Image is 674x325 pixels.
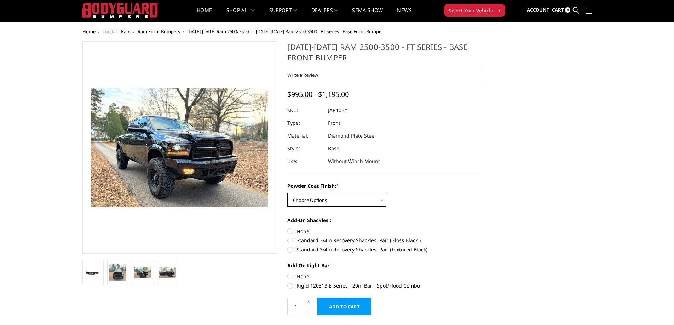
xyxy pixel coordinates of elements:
[552,7,564,13] span: Cart
[287,155,323,168] dt: Use:
[82,28,96,35] a: Home
[82,41,278,254] a: 2010-2018 Ram 2500-3500 - FT Series - Base Front Bumper
[565,7,570,13] span: 0
[269,8,297,22] a: Support
[287,41,483,68] h1: [DATE]-[DATE] Ram 2500-3500 - FT Series - Base Front Bumper
[311,8,338,22] a: Dealers
[256,28,383,35] span: [DATE]-[DATE] Ram 2500-3500 - FT Series - Base Front Bumper
[328,104,347,117] dd: JAR10BY
[138,28,180,35] a: Ram Front Bumpers
[287,246,483,253] label: Standard 3/4in Recovery Shackles, Pair (Textured Black)
[287,142,323,155] dt: Style:
[287,227,483,235] label: None
[287,104,323,117] dt: SKU:
[197,8,212,22] a: Home
[287,117,323,129] dt: Type:
[639,291,674,325] iframe: Chat Widget
[287,129,323,142] dt: Material:
[328,142,339,155] dd: Base
[498,6,501,14] span: ▾
[85,269,102,277] img: 2010-2018 Ram 2500-3500 - FT Series - Base Front Bumper
[82,3,159,18] img: BODYGUARD BUMPERS
[552,1,570,20] a: Cart 0
[287,89,349,99] span: $995.00 - $1,195.00
[121,28,131,35] a: Ram
[449,7,493,14] span: Select Your Vehicle
[352,8,383,22] a: SEMA Show
[226,8,255,22] a: shop all
[159,267,176,278] img: 2010-2018 Ram 2500-3500 - FT Series - Base Front Bumper
[287,216,483,224] label: Add-On Shackles :
[287,282,483,289] label: Rigid 120313 E-Series - 20in Bar - Spot/Flood Combo
[287,182,483,190] label: Powder Coat Finish:
[103,28,114,35] a: Truck
[317,298,371,315] input: Add to Cart
[287,72,318,78] a: Write a Review
[328,117,340,129] dd: Front
[287,237,483,244] label: Standard 3/4in Recovery Shackles, Pair (Gloss Black )
[287,262,483,269] label: Add-On Light Bar:
[187,28,249,35] a: [DATE]-[DATE] Ram 2500/3500
[444,4,505,17] button: Select Your Vehicle
[134,267,151,278] img: 2010-2018 Ram 2500-3500 - FT Series - Base Front Bumper
[328,129,376,142] dd: Diamond Plate Steel
[397,8,411,22] a: News
[287,273,483,280] label: None
[527,1,549,20] a: Account
[527,7,549,13] span: Account
[328,155,380,168] dd: Without Winch Mount
[109,264,126,281] img: 2010-2018 Ram 2500-3500 - FT Series - Base Front Bumper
